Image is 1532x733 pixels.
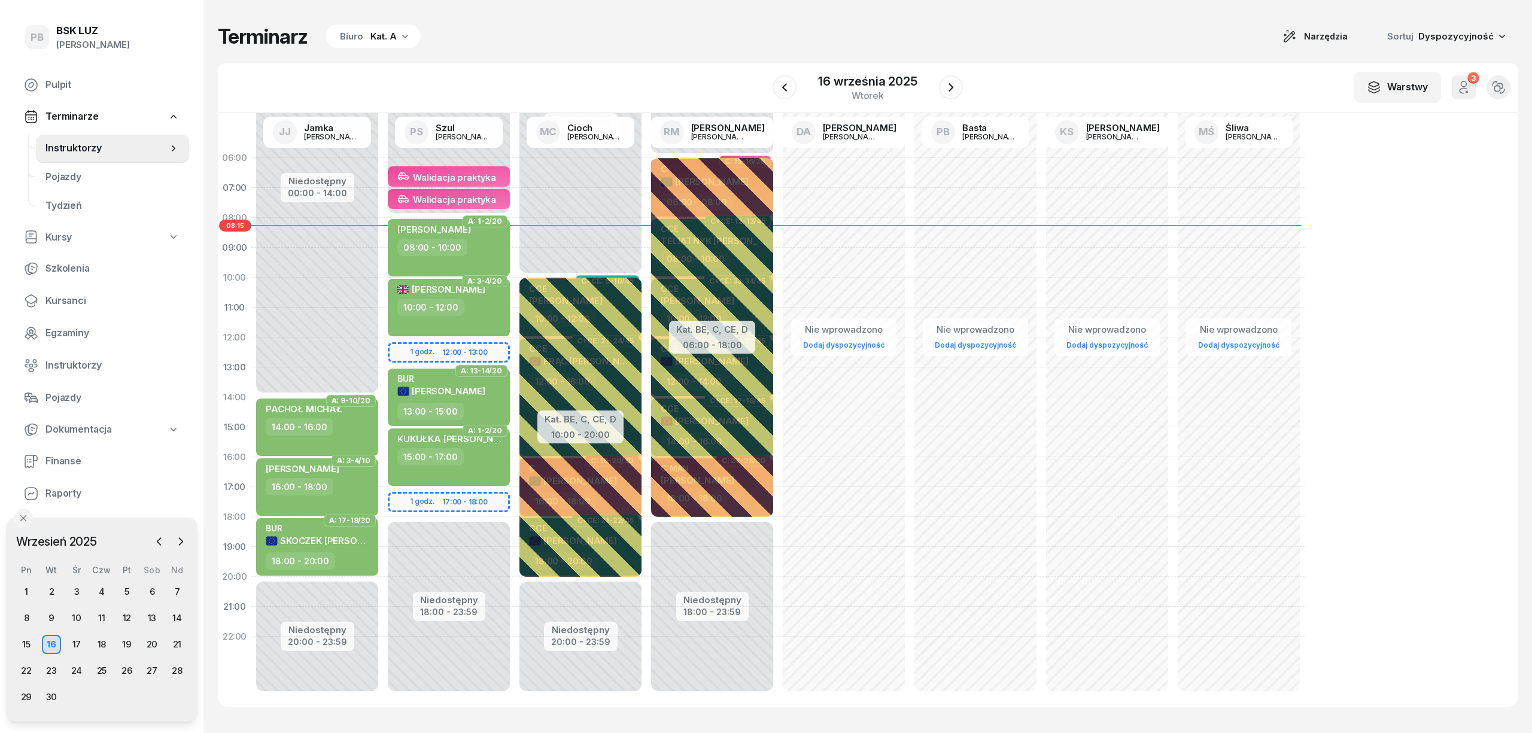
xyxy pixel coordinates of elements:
[45,230,72,245] span: Kursy
[1062,338,1153,352] a: Dodaj dyspozycyjność
[412,385,485,397] span: [PERSON_NAME]
[922,117,1029,148] a: PBBasta[PERSON_NAME]
[142,582,162,601] div: 6
[1226,133,1283,141] div: [PERSON_NAME]
[1062,322,1153,337] div: Nie wprowadzono
[219,220,251,232] span: 08:15
[117,635,136,654] div: 19
[436,123,493,132] div: Szul
[397,403,464,420] div: 13:00 - 15:00
[218,173,251,203] div: 07:00
[142,609,162,628] div: 13
[266,463,339,475] span: [PERSON_NAME]
[14,224,189,251] a: Kursy
[551,625,610,634] div: Niedostępny
[45,293,180,309] span: Kursanci
[410,127,423,137] span: PS
[397,284,485,295] span: [PERSON_NAME]
[117,661,136,680] div: 26
[218,562,251,592] div: 20:00
[683,595,741,604] div: Niedostępny
[17,582,36,601] div: 1
[818,91,917,100] div: wtorek
[45,358,180,373] span: Instruktorzy
[92,661,111,680] div: 25
[218,143,251,173] div: 06:00
[218,293,251,323] div: 11:00
[420,593,478,619] button: Niedostępny18:00 - 23:59
[218,442,251,472] div: 16:00
[1467,72,1479,84] div: 3
[337,460,370,462] span: A: 3-4/10
[798,320,889,355] button: Nie wprowadzonoDodaj dyspozycyjność
[397,239,467,256] div: 08:00 - 10:00
[139,565,165,575] div: Sob
[962,123,1020,132] div: Basta
[397,299,464,316] div: 10:00 - 12:00
[279,127,291,137] span: JJ
[676,322,748,350] button: Kat. BE, C, CE, D06:00 - 18:00
[288,174,347,200] button: Niedostępny00:00 - 14:00
[218,382,251,412] div: 14:00
[540,127,557,137] span: MC
[545,427,616,440] div: 10:00 - 20:00
[266,418,333,436] div: 14:00 - 16:00
[461,370,502,372] span: A: 13-14/20
[288,177,347,185] div: Niedostępny
[1304,29,1348,44] span: Narzędzia
[42,688,61,707] div: 30
[17,635,36,654] div: 15
[683,604,741,617] div: 18:00 - 23:59
[1452,75,1476,99] button: 3
[420,595,478,604] div: Niedostępny
[527,117,634,148] a: MCCioch[PERSON_NAME]
[1193,322,1284,337] div: Nie wprowadzono
[683,593,741,619] button: Niedostępny18:00 - 23:59
[168,635,187,654] div: 21
[218,263,251,293] div: 10:00
[67,635,86,654] div: 17
[551,623,610,649] button: Niedostępny20:00 - 23:59
[64,565,89,575] div: Śr
[413,173,496,182] span: Walidacja praktyka
[42,661,61,680] div: 23
[304,133,361,141] div: [PERSON_NAME]
[691,133,749,141] div: [PERSON_NAME]
[36,134,189,163] a: Instruktorzy
[56,26,130,36] div: BSK LUZ
[1193,338,1284,352] a: Dodaj dyspozycyjność
[468,430,502,432] span: A: 1-2/20
[1418,31,1494,42] span: Dyspozycyjność
[168,582,187,601] div: 7
[823,123,896,132] div: [PERSON_NAME]
[1354,72,1441,103] button: Warstwy
[370,29,397,44] div: Kat. A
[218,203,251,233] div: 08:00
[45,109,98,124] span: Terminarze
[45,169,180,185] span: Pojazdy
[142,635,162,654] div: 20
[218,532,251,562] div: 19:00
[567,133,625,141] div: [PERSON_NAME]
[340,29,363,44] div: Biuro
[218,352,251,382] div: 13:00
[45,141,168,156] span: Instruktorzy
[14,351,189,380] a: Instruktorzy
[322,25,421,48] button: BiuroKat. A
[676,322,748,337] div: Kat. BE, C, CE, D
[263,117,371,148] a: JJJamka[PERSON_NAME]
[14,384,189,412] a: Pojazdy
[304,123,361,132] div: Jamka
[45,326,180,341] span: Egzaminy
[11,532,102,551] span: Wrzesień 2025
[798,322,889,337] div: Nie wprowadzono
[467,280,502,282] span: A: 3-4/20
[89,565,114,575] div: Czw
[664,127,680,137] span: RM
[92,582,111,601] div: 4
[14,447,189,476] a: Finanse
[45,422,112,437] span: Dokumentacja
[551,634,610,647] div: 20:00 - 23:59
[930,338,1021,352] a: Dodaj dyspozycyjność
[218,323,251,352] div: 12:00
